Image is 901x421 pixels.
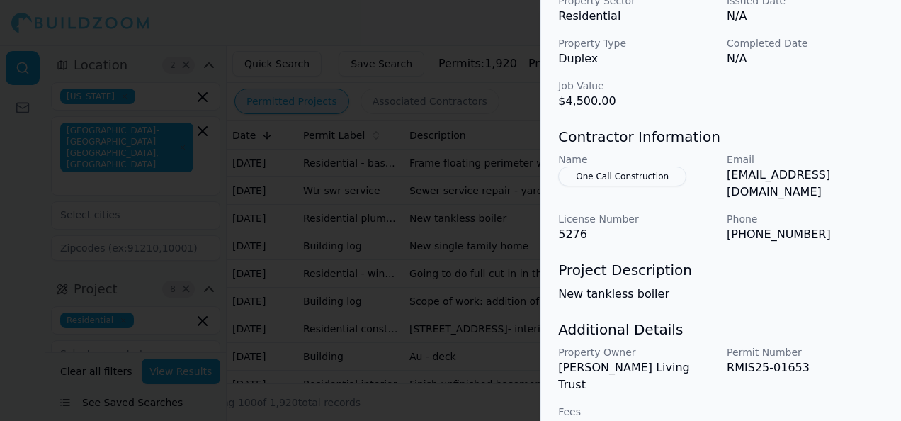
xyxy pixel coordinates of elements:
[558,286,884,303] p: New tankless boiler
[558,345,715,359] p: Property Owner
[727,212,884,226] p: Phone
[727,167,884,201] p: [EMAIL_ADDRESS][DOMAIN_NAME]
[558,260,884,280] h3: Project Description
[727,8,884,25] p: N/A
[558,36,715,50] p: Property Type
[558,212,715,226] p: License Number
[727,345,884,359] p: Permit Number
[558,320,884,339] h3: Additional Details
[558,79,715,93] p: Job Value
[558,50,715,67] p: Duplex
[727,36,884,50] p: Completed Date
[558,152,715,167] p: Name
[727,359,884,376] p: RMIS25-01653
[558,167,686,186] button: One Call Construction
[558,8,715,25] p: Residential
[727,152,884,167] p: Email
[727,50,884,67] p: N/A
[558,359,715,393] p: [PERSON_NAME] Living Trust
[558,93,715,110] p: $4,500.00
[558,127,884,147] h3: Contractor Information
[558,226,715,243] p: 5276
[558,405,715,419] p: Fees
[727,226,884,243] p: [PHONE_NUMBER]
